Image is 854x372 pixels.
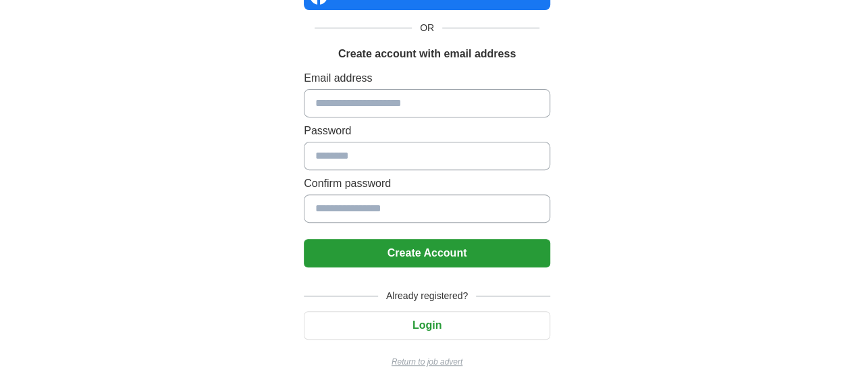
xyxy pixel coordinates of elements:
[378,289,476,303] span: Already registered?
[304,123,550,139] label: Password
[412,21,442,35] span: OR
[304,176,550,192] label: Confirm password
[304,356,550,368] a: Return to job advert
[304,70,550,86] label: Email address
[304,311,550,340] button: Login
[304,319,550,331] a: Login
[304,239,550,267] button: Create Account
[338,46,516,62] h1: Create account with email address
